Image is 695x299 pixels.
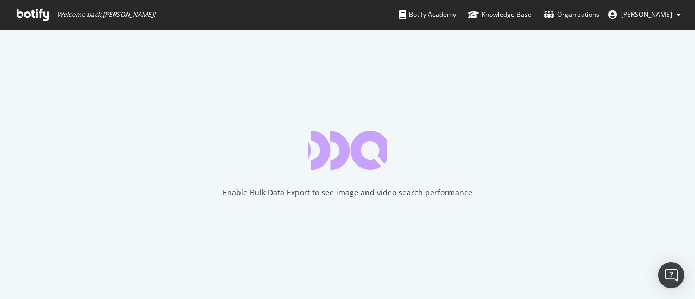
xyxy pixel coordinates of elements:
[621,10,672,19] span: Antonin Anger
[223,187,472,198] div: Enable Bulk Data Export to see image and video search performance
[57,10,155,19] span: Welcome back, [PERSON_NAME] !
[544,9,599,20] div: Organizations
[468,9,532,20] div: Knowledge Base
[308,131,387,170] div: animation
[599,6,690,23] button: [PERSON_NAME]
[399,9,456,20] div: Botify Academy
[658,262,684,288] div: Open Intercom Messenger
